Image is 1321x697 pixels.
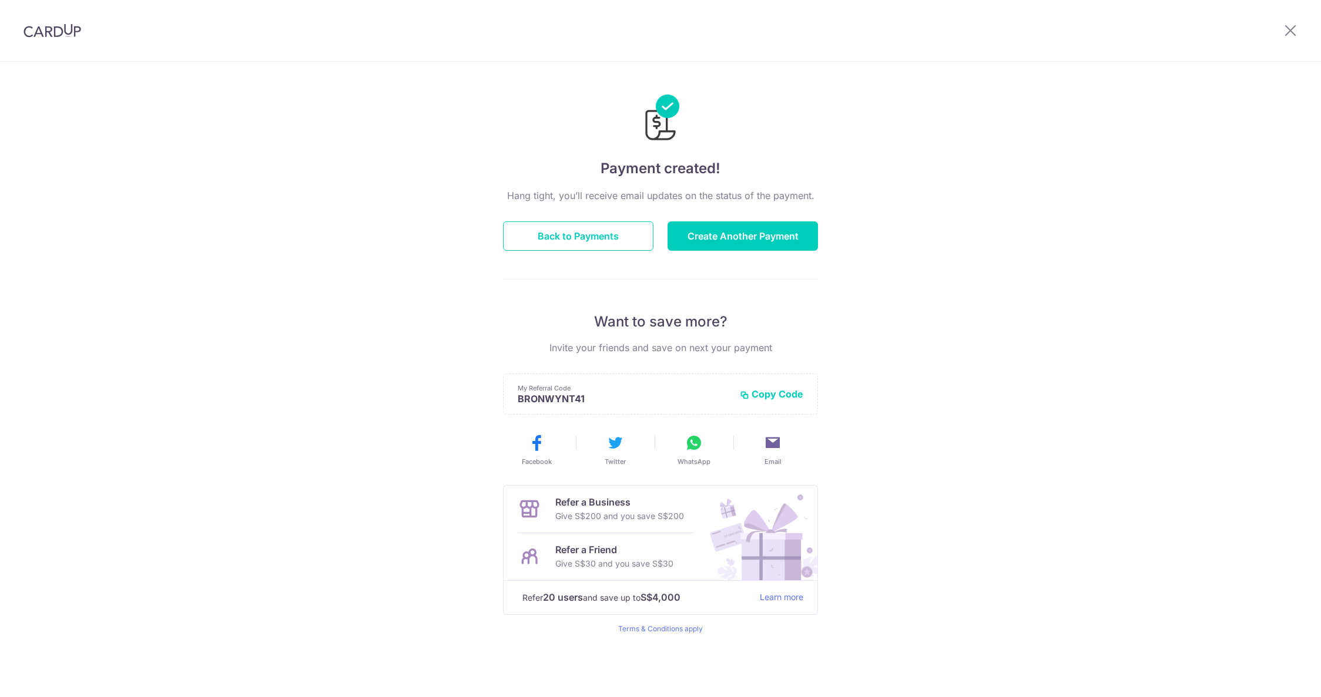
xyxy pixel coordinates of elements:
[641,590,680,604] strong: S$4,000
[668,221,818,251] button: Create Another Payment
[618,624,703,633] a: Terms & Conditions apply
[555,495,684,509] p: Refer a Business
[503,221,653,251] button: Back to Payments
[502,433,571,466] button: Facebook
[503,158,818,179] h4: Payment created!
[522,457,552,466] span: Facebook
[678,457,710,466] span: WhatsApp
[699,486,817,580] img: Refer
[642,95,679,144] img: Payments
[555,543,673,557] p: Refer a Friend
[605,457,626,466] span: Twitter
[740,388,803,400] button: Copy Code
[765,457,782,466] span: Email
[503,188,818,203] p: Hang tight, you’ll receive email updates on the status of the payment.
[518,393,730,405] p: BRONWYNT41
[503,312,818,331] p: Want to save more?
[24,23,81,38] img: CardUp
[522,590,750,605] p: Refer and save up to
[581,433,650,466] button: Twitter
[555,557,673,571] p: Give S$30 and you save S$30
[543,590,583,604] strong: 20 users
[555,509,684,523] p: Give S$200 and you save S$200
[738,433,807,466] button: Email
[518,383,730,393] p: My Referral Code
[503,341,818,355] p: Invite your friends and save on next your payment
[659,433,729,466] button: WhatsApp
[760,590,803,605] a: Learn more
